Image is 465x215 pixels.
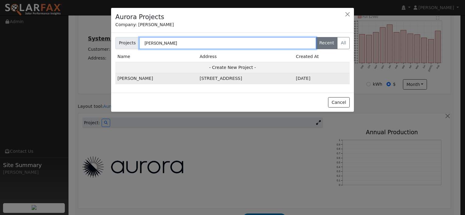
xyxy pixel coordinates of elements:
td: Created At [294,51,350,62]
h4: Aurora Projects [115,12,164,22]
label: Recent [316,37,338,49]
td: [STREET_ADDRESS] [198,73,294,84]
label: All [337,37,350,49]
td: - Create New Project - [115,62,350,73]
td: 17d [294,73,350,84]
button: Cancel [328,97,350,107]
td: Address [198,51,294,62]
div: Company: [PERSON_NAME] [115,22,350,28]
td: Name [115,51,198,62]
span: Projects [115,37,139,49]
td: [PERSON_NAME] [115,73,198,84]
